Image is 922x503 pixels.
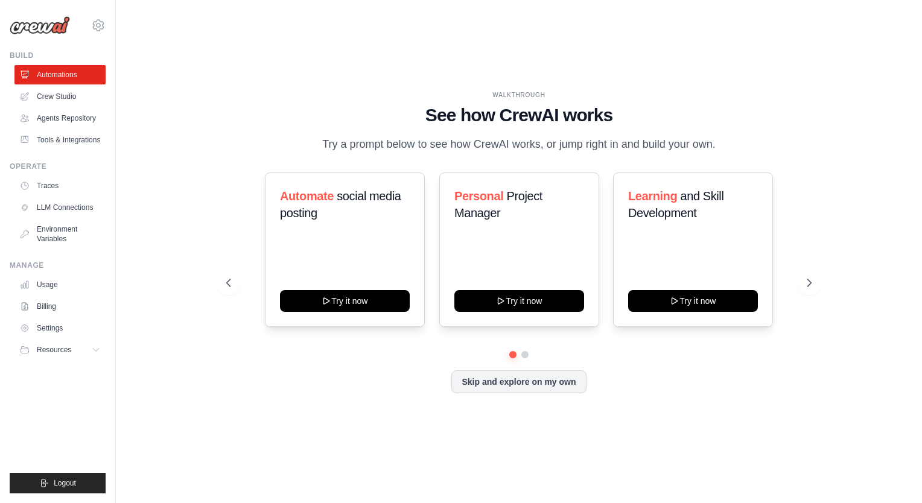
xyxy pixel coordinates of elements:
a: Tools & Integrations [14,130,106,150]
a: Agents Repository [14,109,106,128]
a: Settings [14,318,106,338]
span: Learning [628,189,677,203]
button: Resources [14,340,106,359]
button: Try it now [628,290,758,312]
a: LLM Connections [14,198,106,217]
div: Operate [10,162,106,171]
button: Skip and explore on my own [451,370,586,393]
span: Logout [54,478,76,488]
a: Usage [14,275,106,294]
div: Build [10,51,106,60]
iframe: Chat Widget [862,445,922,503]
img: Logo [10,16,70,34]
a: Billing [14,297,106,316]
span: Resources [37,345,71,355]
button: Try it now [454,290,584,312]
span: Project Manager [454,189,542,220]
span: social media posting [280,189,401,220]
div: Manage [10,261,106,270]
h1: See how CrewAI works [226,104,812,126]
a: Traces [14,176,106,195]
button: Try it now [280,290,410,312]
div: WALKTHROUGH [226,90,812,100]
span: Personal [454,189,503,203]
a: Automations [14,65,106,84]
button: Logout [10,473,106,493]
a: Crew Studio [14,87,106,106]
a: Environment Variables [14,220,106,248]
p: Try a prompt below to see how CrewAI works, or jump right in and build your own. [316,136,722,153]
span: Automate [280,189,334,203]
